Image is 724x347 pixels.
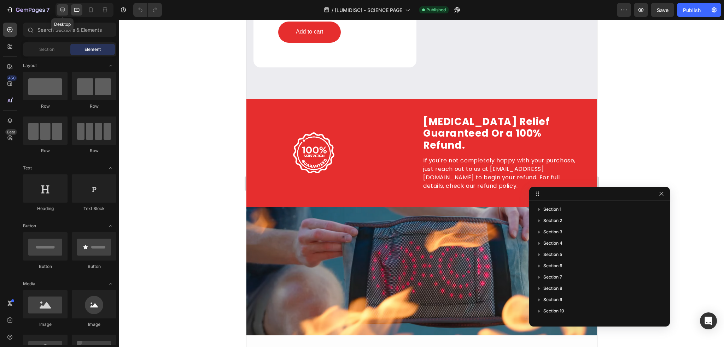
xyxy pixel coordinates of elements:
span: Toggle open [105,220,116,232]
span: Section 5 [543,251,562,258]
p: 7 [46,6,49,14]
span: Section 1 [543,206,561,213]
span: Button [23,223,36,229]
div: Button [72,263,116,270]
span: Text [23,165,32,171]
span: Element [84,46,101,53]
span: Layout [23,62,37,69]
div: Beta [5,129,17,135]
span: Section 6 [543,262,562,269]
span: Section [39,46,54,53]
div: 450 [7,75,17,81]
input: Search Sections & Elements [23,23,116,37]
span: Section 10 [543,307,564,315]
span: Toggle open [105,60,116,71]
span: Media [23,281,35,287]
span: [LUMIDISC] - SCIENCE PAGE [335,6,402,14]
span: Save [657,7,668,13]
div: Publish [683,6,701,14]
div: Open Intercom Messenger [700,312,717,329]
span: Section 4 [543,240,562,247]
span: Toggle open [105,162,116,174]
div: Image [72,321,116,328]
span: Section 9 [543,296,562,303]
div: Row [72,103,116,109]
iframe: Design area [246,20,597,347]
div: Heading [23,205,68,212]
div: Row [23,148,68,154]
div: Button [23,263,68,270]
div: Row [72,148,116,154]
span: Toggle open [105,278,116,289]
button: 7 [3,3,53,17]
span: / [332,6,333,14]
div: Image [23,321,68,328]
button: Save [651,3,674,17]
div: Row [23,103,68,109]
span: Section 2 [543,217,562,224]
span: Section 7 [543,274,562,281]
span: Published [426,7,446,13]
div: Undo/Redo [133,3,162,17]
button: Publish [677,3,707,17]
div: Text Block [72,205,116,212]
span: Section 8 [543,285,562,292]
span: Section 3 [543,228,562,235]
